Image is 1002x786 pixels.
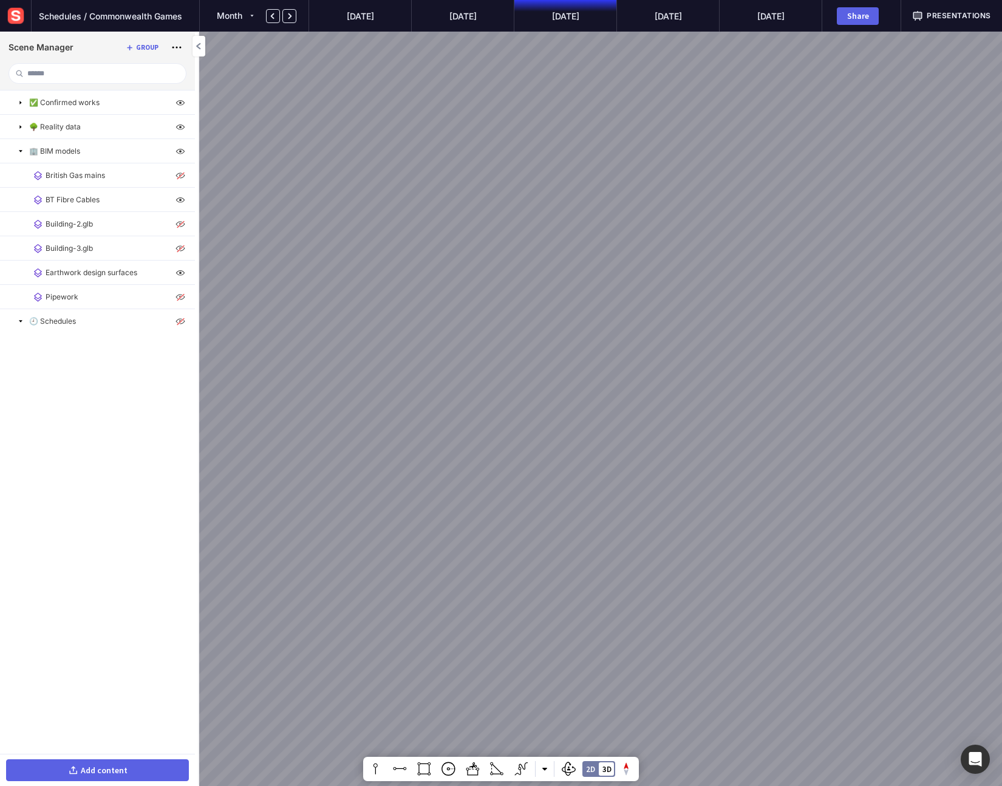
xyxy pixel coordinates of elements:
p: Pipework [46,292,78,302]
img: visibility-off.svg [173,168,188,183]
img: visibility-off.svg [173,241,188,256]
img: sensat [5,5,27,27]
p: 🌳 Reality data [29,121,81,132]
img: visibility-on.svg [173,120,188,134]
img: presentation.svg [912,10,923,21]
p: BT Fibre Cables [46,194,100,205]
p: Building-2.glb [46,219,93,230]
img: visibility-on.svg [173,144,188,159]
span: Schedules / Commonwealth Games [39,10,182,22]
img: visibility-off.svg [173,314,188,329]
span: Month [217,10,242,21]
div: Open Intercom Messenger [961,745,990,774]
img: visibility-off.svg [173,217,188,231]
p: Earthwork design surfaces [46,267,137,278]
button: Add content [6,759,189,781]
img: visibility-on.svg [173,193,188,207]
div: Group [136,44,158,51]
button: Group [123,40,161,55]
img: visibility-on.svg [173,265,188,280]
div: 3D [602,765,612,773]
p: ✅ Confirmed works [29,97,100,108]
div: Share [842,12,873,20]
p: 🏢 BIM models [29,146,80,157]
img: visibility-off.svg [173,290,188,304]
span: Presentations [927,10,991,21]
img: visibility-on.svg [173,95,188,110]
div: 2D [586,765,595,773]
h1: Scene Manager [9,43,73,53]
p: Building-3.glb [46,243,93,254]
button: Share [837,7,879,25]
p: British Gas mains [46,170,105,181]
p: 🕘 Schedules [29,316,76,327]
div: Add content [81,766,128,774]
